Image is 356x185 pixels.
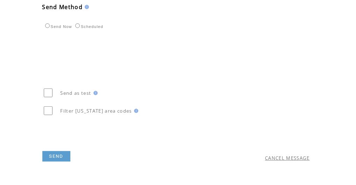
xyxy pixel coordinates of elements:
img: help.gif [91,91,98,95]
img: help.gif [132,109,138,113]
input: Send Now [45,23,50,28]
label: Send Now [43,24,72,29]
a: SEND [42,151,70,162]
span: Filter [US_STATE] area codes [61,108,132,114]
img: help.gif [83,5,89,9]
label: Scheduled [74,24,103,29]
input: Scheduled [75,23,80,28]
a: CANCEL MESSAGE [265,155,310,161]
span: Send Method [42,3,83,11]
span: Send as test [61,90,91,96]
